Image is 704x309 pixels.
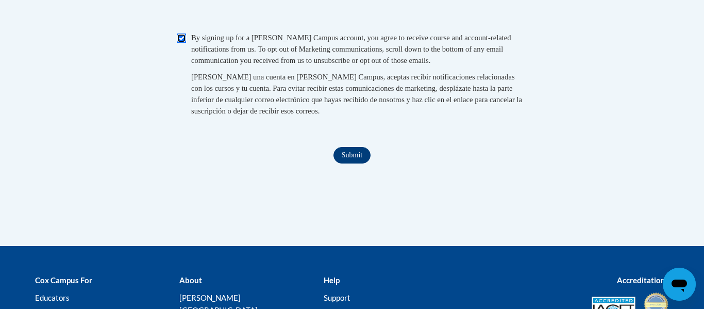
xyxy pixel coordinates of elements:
[191,34,511,64] span: By signing up for a [PERSON_NAME] Campus account, you agree to receive course and account-related...
[191,73,522,115] span: [PERSON_NAME] una cuenta en [PERSON_NAME] Campus, aceptas recibir notificaciones relacionadas con...
[324,293,350,302] a: Support
[179,275,202,285] b: About
[333,147,371,164] input: Submit
[35,293,70,302] a: Educators
[617,275,669,285] b: Accreditations
[324,275,340,285] b: Help
[663,268,696,301] iframe: Button to launch messaging window
[35,275,92,285] b: Cox Campus For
